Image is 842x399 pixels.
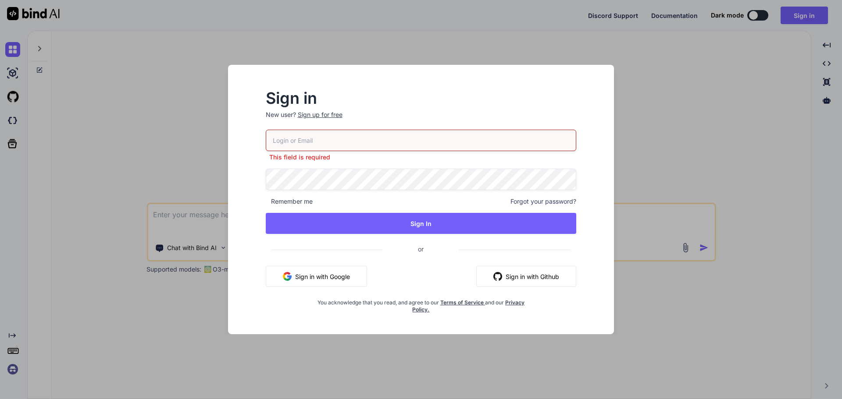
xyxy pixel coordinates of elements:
div: Sign up for free [298,110,343,119]
div: You acknowledge that you read, and agree to our and our [318,294,525,313]
p: New user? [266,110,577,130]
a: Privacy Policy. [412,299,524,313]
a: Terms of Service [440,299,485,306]
span: Forgot your password? [510,197,576,206]
img: google [283,272,292,281]
h2: Sign in [266,91,577,105]
button: Sign In [266,213,577,234]
p: This field is required [266,153,577,162]
span: Remember me [266,197,313,206]
input: Login or Email [266,130,577,151]
span: or [383,238,459,260]
img: github [493,272,502,281]
button: Sign in with Github [476,266,576,287]
button: Sign in with Google [266,266,367,287]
